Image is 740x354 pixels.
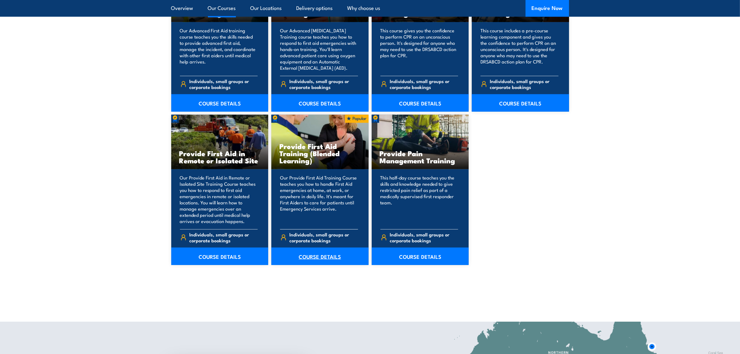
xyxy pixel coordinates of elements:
[271,94,369,112] a: COURSE DETAILS
[189,231,258,243] span: Individuals, small groups or corporate bookings
[180,27,258,71] p: Our Advanced First Aid training course teaches you the skills needed to provide advanced first ai...
[380,27,458,71] p: This course gives you the confidence to perform CPR on an unconscious person. It's designed for a...
[171,248,269,265] a: COURSE DETAILS
[179,2,260,17] h3: Provide Advanced First Aid Training
[380,150,461,164] h3: Provide Pain Management Training
[290,231,358,243] span: Individuals, small groups or corporate bookings
[271,248,369,265] a: COURSE DETAILS
[472,94,569,112] a: COURSE DETAILS
[171,94,269,112] a: COURSE DETAILS
[179,150,260,164] h3: Provide First Aid in Remote or Isolated Site
[290,78,358,90] span: Individuals, small groups or corporate bookings
[189,78,258,90] span: Individuals, small groups or corporate bookings
[280,175,358,224] p: Our Provide First Aid Training Course teaches you how to handle First Aid emergencies at home, at...
[390,78,458,90] span: Individuals, small groups or corporate bookings
[279,142,361,164] h3: Provide First Aid Training (Blended Learning)
[380,175,458,224] p: This half-day course teaches you the skills and knowledge needed to give restricted pain relief a...
[372,94,469,112] a: COURSE DETAILS
[180,175,258,224] p: Our Provide First Aid in Remote or Isolated Site Training Course teaches you how to respond to fi...
[280,27,358,71] p: Our Advanced [MEDICAL_DATA] Training course teaches you how to respond to first aid emergencies w...
[490,78,558,90] span: Individuals, small groups or corporate bookings
[372,248,469,265] a: COURSE DETAILS
[480,27,558,71] p: This course includes a pre-course learning component and gives you the confidence to perform CPR ...
[390,231,458,243] span: Individuals, small groups or corporate bookings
